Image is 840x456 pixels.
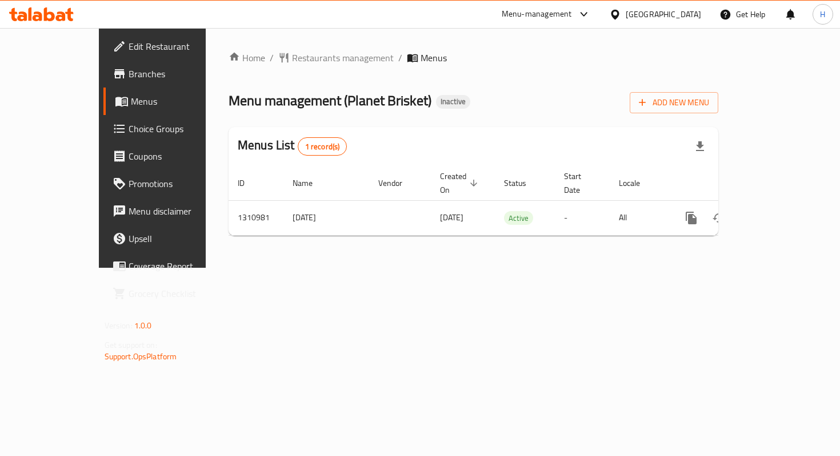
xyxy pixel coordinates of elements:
[129,287,230,300] span: Grocery Checklist
[555,200,610,235] td: -
[103,197,239,225] a: Menu disclaimer
[436,95,470,109] div: Inactive
[129,39,230,53] span: Edit Restaurant
[292,51,394,65] span: Restaurants management
[270,51,274,65] li: /
[504,212,533,225] span: Active
[229,51,718,65] nav: breadcrumb
[105,318,133,333] span: Version:
[103,115,239,142] a: Choice Groups
[398,51,402,65] li: /
[103,225,239,252] a: Upsell
[129,177,230,191] span: Promotions
[103,33,239,60] a: Edit Restaurant
[229,51,265,65] a: Home
[229,200,283,235] td: 1310981
[440,210,463,225] span: [DATE]
[678,204,705,232] button: more
[229,88,431,113] span: Menu management ( Planet Brisket )
[129,122,230,136] span: Choice Groups
[131,94,230,108] span: Menus
[378,176,417,190] span: Vendor
[103,280,239,307] a: Grocery Checklist
[298,137,347,156] div: Total records count
[421,51,447,65] span: Menus
[639,96,709,110] span: Add New Menu
[105,338,157,352] span: Get support on:
[105,349,177,364] a: Support.OpsPlatform
[103,252,239,280] a: Coverage Report
[278,51,394,65] a: Restaurants management
[669,166,797,201] th: Actions
[298,141,347,152] span: 1 record(s)
[504,176,541,190] span: Status
[619,176,655,190] span: Locale
[129,149,230,163] span: Coupons
[440,169,481,197] span: Created On
[103,142,239,170] a: Coupons
[238,137,347,156] h2: Menus List
[103,88,239,115] a: Menus
[103,170,239,197] a: Promotions
[686,133,714,160] div: Export file
[283,200,369,235] td: [DATE]
[129,67,230,81] span: Branches
[436,97,470,106] span: Inactive
[564,169,596,197] span: Start Date
[129,204,230,218] span: Menu disclaimer
[134,318,152,333] span: 1.0.0
[129,232,230,245] span: Upsell
[820,8,825,21] span: H
[293,176,327,190] span: Name
[705,204,733,232] button: Change Status
[630,92,718,113] button: Add New Menu
[626,8,701,21] div: [GEOGRAPHIC_DATA]
[103,60,239,88] a: Branches
[610,200,669,235] td: All
[229,166,797,236] table: enhanced table
[238,176,259,190] span: ID
[504,211,533,225] div: Active
[129,259,230,273] span: Coverage Report
[502,7,572,21] div: Menu-management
